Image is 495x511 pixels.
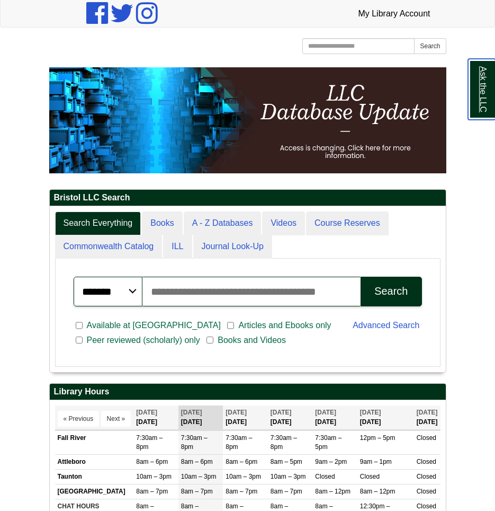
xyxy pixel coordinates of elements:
span: Closed [417,458,436,465]
span: 12pm – 5pm [360,434,395,442]
span: Articles and Ebooks only [234,319,335,332]
span: 7:30am – 8pm [136,434,163,451]
h2: Library Hours [50,384,446,400]
span: Closed [417,434,436,442]
input: Peer reviewed (scholarly) only [76,336,83,345]
th: [DATE] [357,406,414,429]
th: [DATE] [312,406,357,429]
span: Peer reviewed (scholarly) only [83,334,204,347]
span: [DATE] [136,409,157,416]
input: Available at [GEOGRAPHIC_DATA] [76,321,83,330]
span: 8am – 7pm [271,488,302,495]
input: Books and Videos [206,336,213,345]
div: Search [374,285,408,297]
span: Closed [417,488,436,495]
button: « Previous [58,411,100,427]
span: Books and Videos [213,334,290,347]
span: 7:30am – 5pm [315,434,341,451]
span: 7:30am – 8pm [226,434,252,451]
button: Search [361,277,421,306]
a: Videos [262,212,305,235]
td: Attleboro [55,454,134,469]
td: Taunton [55,470,134,484]
a: Search Everything [55,212,141,235]
span: [DATE] [271,409,292,416]
th: [DATE] [414,406,440,429]
button: Next » [101,411,131,427]
span: 8am – 6pm [181,458,213,465]
input: Articles and Ebooks only [227,321,234,330]
span: 7:30am – 8pm [271,434,297,451]
span: Closed [360,473,380,480]
span: Closed [417,473,436,480]
span: 8am – 7pm [181,488,213,495]
span: 8am – 5pm [271,458,302,465]
span: 10am – 3pm [136,473,172,480]
span: Closed [417,503,436,510]
h2: Bristol LLC Search [50,190,446,206]
button: Search [414,38,446,54]
th: [DATE] [178,406,223,429]
span: [DATE] [417,409,438,416]
span: 8am – 6pm [226,458,257,465]
span: [DATE] [226,409,247,416]
span: 8am – 7pm [226,488,257,495]
span: [DATE] [181,409,202,416]
th: [DATE] [223,406,268,429]
td: [GEOGRAPHIC_DATA] [55,484,134,499]
span: Available at [GEOGRAPHIC_DATA] [83,319,225,332]
span: 9am – 2pm [315,458,347,465]
a: Advanced Search [353,321,419,330]
a: Commonwealth Catalog [55,235,163,259]
th: [DATE] [133,406,178,429]
span: 10am – 3pm [181,473,217,480]
a: Books [142,212,182,235]
img: HTML tutorial [49,67,446,173]
span: [DATE] [315,409,336,416]
th: [DATE] [268,406,313,429]
a: Journal Look-Up [193,235,272,259]
span: 8am – 6pm [136,458,168,465]
span: 8am – 12pm [360,488,395,495]
a: A - Z Databases [184,212,262,235]
a: ILL [163,235,192,259]
span: [DATE] [360,409,381,416]
span: 7:30am – 8pm [181,434,208,451]
span: 9am – 1pm [360,458,392,465]
span: 8am – 7pm [136,488,168,495]
a: Course Reserves [306,212,389,235]
span: Closed [315,473,335,480]
td: Fall River [55,430,134,454]
a: My Library Account [350,1,438,27]
span: 10am – 3pm [226,473,261,480]
span: 10am – 3pm [271,473,306,480]
span: 8am – 12pm [315,488,350,495]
